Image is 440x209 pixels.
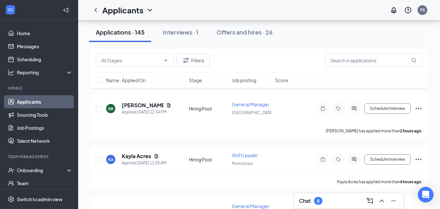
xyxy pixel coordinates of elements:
p: Kayla Acres has applied more than . [337,179,422,185]
span: General Manager [232,203,269,209]
svg: Ellipses [415,105,422,112]
svg: ChevronDown [146,6,154,14]
svg: ChevronLeft [92,6,100,14]
div: KA [108,157,113,162]
span: General Manager [232,101,269,107]
div: Team Management [8,154,71,159]
b: 4 hours ago [400,179,421,184]
svg: Tag [334,106,342,111]
svg: MagnifyingGlass [411,58,417,63]
div: Applied [DATE] 11:05 AM [122,160,166,166]
div: PE [420,7,425,13]
svg: Tag [334,157,342,162]
button: ComposeMessage [365,196,375,206]
div: Offers and hires · 26 [217,28,273,36]
svg: Document [166,103,171,108]
p: [PERSON_NAME] has applied more than . [326,128,422,134]
a: Applicants [17,95,73,108]
svg: Note [319,106,327,111]
svg: Analysis [8,69,14,76]
svg: ActiveChat [350,106,358,111]
input: Search in applications [325,54,422,67]
svg: ActiveChat [350,157,358,162]
svg: Ellipses [415,156,422,163]
span: Morristown [232,161,253,166]
button: Schedule Interview [364,103,411,114]
svg: Collapse [63,7,69,13]
span: Shift Leader [232,152,258,158]
div: Hiring [8,85,71,91]
h5: [PERSON_NAME] [122,102,163,109]
span: Job posting [232,77,256,83]
div: Hiring Pool [189,105,228,112]
svg: QuestionInfo [404,6,412,14]
div: BB [108,106,113,112]
span: Stage [189,77,202,83]
span: Score [275,77,288,83]
div: 8 [317,198,319,204]
div: Applied [DATE] 12:34 PM [122,109,171,115]
a: Messages [17,40,73,53]
svg: Filter [182,56,190,64]
a: Job Postings [17,121,73,134]
svg: Minimize [390,197,397,205]
h1: Applicants [102,5,143,16]
div: Applications · 145 [96,28,145,36]
input: All Stages [101,57,161,64]
svg: Note [319,157,327,162]
svg: Notifications [390,6,398,14]
div: Onboarding [17,167,67,173]
a: Home [17,27,73,40]
button: Minimize [388,196,399,206]
div: Reporting [17,69,73,76]
span: [GEOGRAPHIC_DATA] [232,110,273,115]
h5: Kayla Acres [122,153,151,160]
div: Open Intercom Messenger [418,187,433,202]
a: Talent Network [17,134,73,147]
svg: ComposeMessage [366,197,374,205]
a: Scheduling [17,53,73,66]
div: Hiring Pool [189,156,228,163]
svg: UserCheck [8,167,14,173]
a: Team [17,177,73,190]
svg: Settings [8,196,14,202]
svg: ChevronUp [378,197,386,205]
svg: ChevronDown [163,58,168,63]
button: Filter Filters [177,54,210,67]
svg: Document [154,154,159,159]
b: 2 hours ago [400,128,421,133]
span: Name · Applied On [106,77,146,83]
button: Schedule Interview [364,154,411,165]
div: Switch to admin view [17,196,63,202]
div: Interviews · 1 [163,28,198,36]
a: Sourcing Tools [17,108,73,121]
button: ChevronUp [376,196,387,206]
svg: WorkstreamLogo [7,7,14,13]
h3: Chat [299,197,311,204]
